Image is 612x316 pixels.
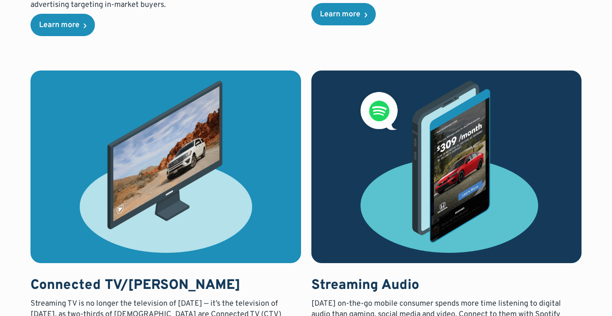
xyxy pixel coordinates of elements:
[39,21,79,29] div: Learn more
[30,14,95,36] a: Learn more
[311,3,376,25] a: Learn more
[311,277,568,295] h3: Streaming Audio
[320,11,360,18] div: Learn more
[30,277,287,295] h3: Connected TV/[PERSON_NAME]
